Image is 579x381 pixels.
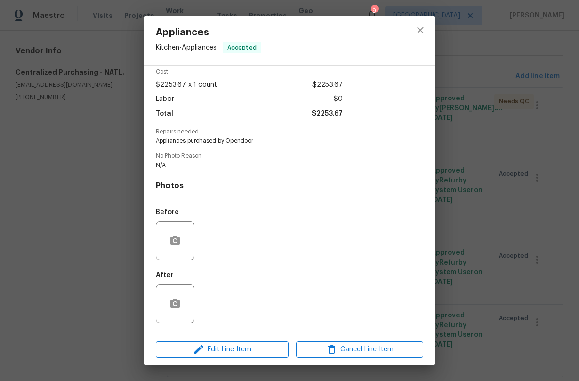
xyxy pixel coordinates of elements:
[156,92,174,106] span: Labor
[312,78,343,92] span: $2253.67
[224,43,260,52] span: Accepted
[156,209,179,215] h5: Before
[334,92,343,106] span: $0
[156,78,217,92] span: $2253.67 x 1 count
[156,69,343,75] span: Cost
[156,153,423,159] span: No Photo Reason
[156,27,261,38] span: Appliances
[409,18,432,42] button: close
[156,161,397,169] span: N/A
[371,6,378,16] div: 9
[156,341,289,358] button: Edit Line Item
[156,272,174,279] h5: After
[156,129,423,135] span: Repairs needed
[299,344,420,356] span: Cancel Line Item
[156,181,423,191] h4: Photos
[156,107,173,121] span: Total
[312,107,343,121] span: $2253.67
[156,137,397,145] span: Appliances purchased by Opendoor
[296,341,423,358] button: Cancel Line Item
[156,44,217,51] span: Kitchen - Appliances
[159,344,286,356] span: Edit Line Item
